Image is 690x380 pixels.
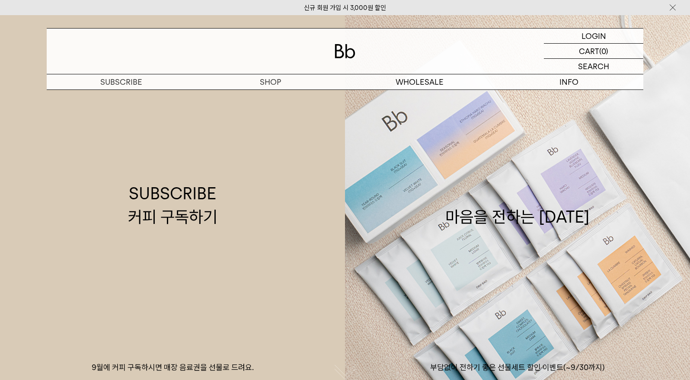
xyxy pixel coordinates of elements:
[345,362,690,373] p: 부담없이 전하기 좋은 선물세트 할인 이벤트(~9/30까지)
[335,44,355,58] img: 로고
[578,59,609,74] p: SEARCH
[128,182,217,228] div: SUBSCRIBE 커피 구독하기
[599,44,608,58] p: (0)
[579,44,599,58] p: CART
[47,74,196,89] a: SUBSCRIBE
[445,182,590,228] div: 마음을 전하는 [DATE]
[196,74,345,89] a: SHOP
[544,44,643,59] a: CART (0)
[544,29,643,44] a: LOGIN
[581,29,606,43] p: LOGIN
[345,74,494,89] p: WHOLESALE
[304,4,386,12] a: 신규 회원 가입 시 3,000원 할인
[494,74,643,89] p: INFO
